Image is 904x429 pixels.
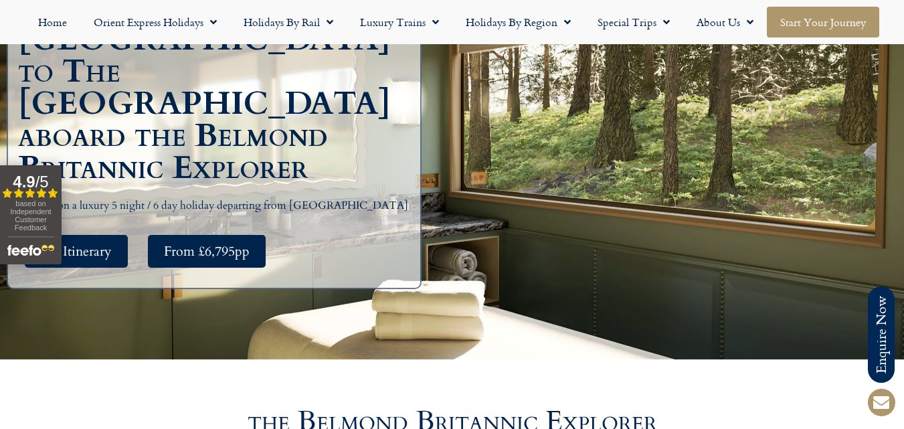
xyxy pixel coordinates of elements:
[230,7,347,37] a: Holidays by Rail
[164,243,250,260] span: From £6,795pp
[18,197,417,215] p: Embark on a luxury 5 night / 6 day holiday departing from [GEOGRAPHIC_DATA]
[452,7,584,37] a: Holidays by Region
[767,7,879,37] a: Start your Journey
[25,235,128,268] a: See Itinerary
[18,23,417,184] h1: [GEOGRAPHIC_DATA] to The [GEOGRAPHIC_DATA] aboard the Belmond Britannic Explorer
[584,7,683,37] a: Special Trips
[7,7,897,37] nav: Menu
[148,235,266,268] a: From £6,795pp
[347,7,452,37] a: Luxury Trains
[41,243,112,260] span: See Itinerary
[80,7,230,37] a: Orient Express Holidays
[683,7,767,37] a: About Us
[25,7,80,37] a: Home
